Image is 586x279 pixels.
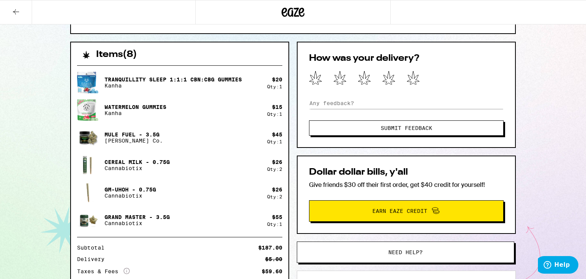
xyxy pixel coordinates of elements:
[267,167,282,172] div: Qty: 2
[267,139,282,144] div: Qty: 1
[309,200,504,222] button: Earn Eaze Credit
[309,120,504,136] button: Submit Feedback
[77,256,110,262] div: Delivery
[105,138,163,144] p: [PERSON_NAME] Co.
[105,159,170,165] p: Cereal Milk - 0.75g
[77,245,110,250] div: Subtotal
[538,256,578,275] iframe: Opens a widget where you can find more information
[105,83,242,89] p: Kanha
[309,181,504,189] p: Give friends $30 off their first order, get $40 credit for yourself!
[297,242,514,263] button: Need help?
[381,125,432,131] span: Submit Feedback
[272,76,282,83] div: $ 20
[272,159,282,165] div: $ 26
[105,76,242,83] p: Tranquillity Sleep 1:1:1 CBN:CBG Gummies
[265,256,282,262] div: $5.00
[77,127,98,148] img: Claybourne Co. - Mule Fuel - 3.5g
[77,99,98,122] img: Kanha - Watermelon Gummies
[105,104,166,110] p: Watermelon Gummies
[267,222,282,227] div: Qty: 1
[267,112,282,117] div: Qty: 1
[77,209,98,231] img: Cannabiotix - Grand Master - 3.5g
[262,269,282,274] div: $59.60
[258,245,282,250] div: $187.00
[77,182,98,203] img: Cannabiotix - Gm-uhOh - 0.75g
[105,214,170,220] p: Grand Master - 3.5g
[272,214,282,220] div: $ 55
[105,131,163,138] p: Mule Fuel - 3.5g
[105,165,170,171] p: Cannabiotix
[272,187,282,193] div: $ 26
[77,71,98,94] img: Kanha - Tranquillity Sleep 1:1:1 CBN:CBG Gummies
[105,110,166,116] p: Kanha
[272,104,282,110] div: $ 15
[96,50,137,59] h2: Items ( 8 )
[267,84,282,89] div: Qty: 1
[309,54,504,63] h2: How was your delivery?
[267,194,282,199] div: Qty: 2
[372,208,427,214] span: Earn Eaze Credit
[272,131,282,138] div: $ 45
[105,220,170,226] p: Cannabiotix
[77,154,98,176] img: Cannabiotix - Cereal Milk - 0.75g
[309,168,504,177] h2: Dollar dollar bills, y'all
[388,250,423,255] span: Need help?
[105,187,156,193] p: Gm-uhOh - 0.75g
[105,193,156,199] p: Cannabiotix
[77,268,130,275] div: Taxes & Fees
[309,97,504,109] input: Any feedback?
